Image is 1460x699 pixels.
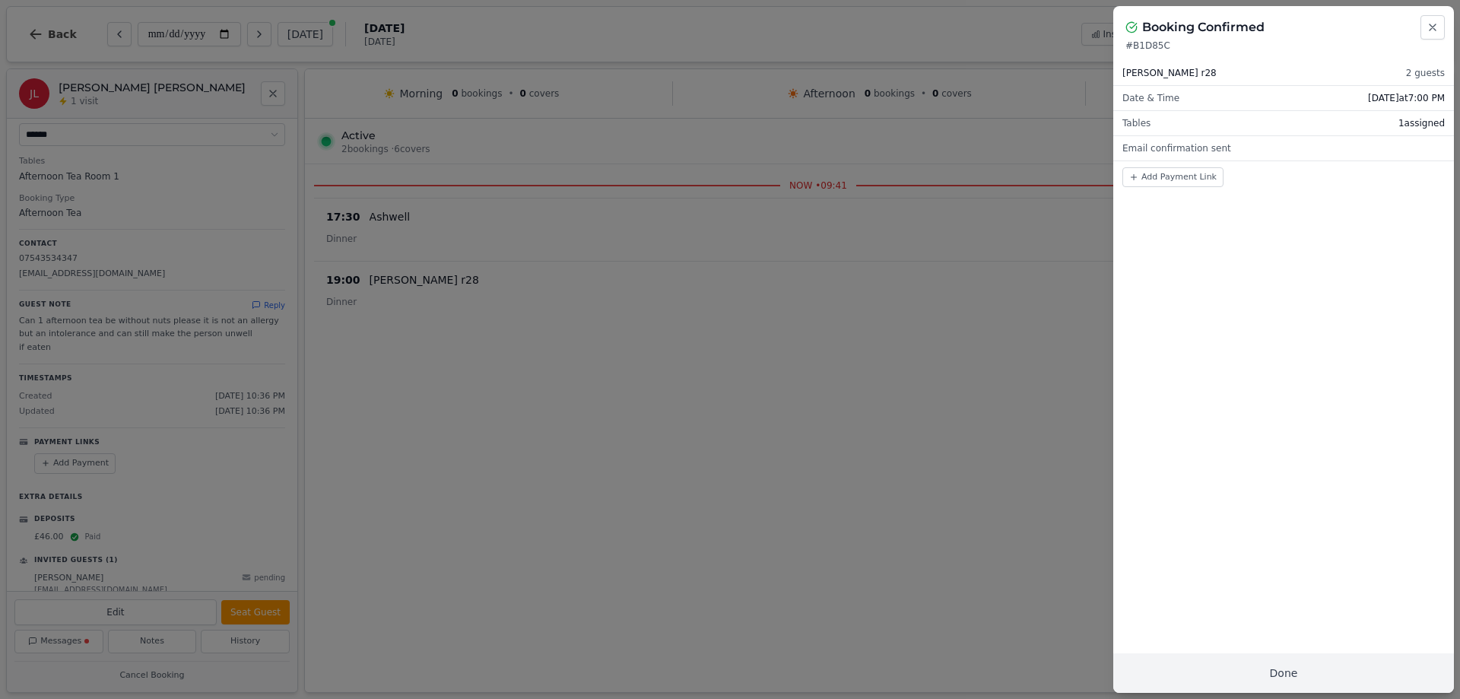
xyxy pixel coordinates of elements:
span: [PERSON_NAME] r28 [1122,67,1217,79]
button: Add Payment Link [1122,167,1224,187]
button: Done [1113,653,1454,693]
span: [DATE] at 7:00 PM [1368,92,1445,104]
span: Tables [1122,117,1151,129]
h2: Booking Confirmed [1142,18,1265,37]
span: Date & Time [1122,92,1179,104]
div: Email confirmation sent [1113,136,1454,160]
p: # B1D85C [1125,40,1442,52]
span: 1 assigned [1398,117,1445,129]
span: 2 guests [1406,67,1445,79]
